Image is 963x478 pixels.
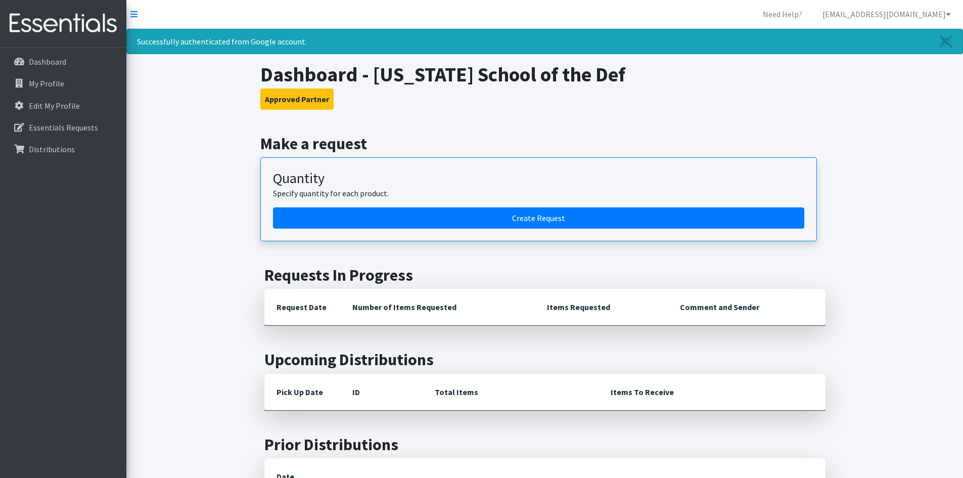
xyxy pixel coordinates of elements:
[273,207,804,229] a: Create a request by quantity
[4,52,122,72] a: Dashboard
[260,62,829,86] h1: Dashboard - [US_STATE] School of the Def
[264,266,826,285] h2: Requests In Progress
[4,96,122,116] a: Edit My Profile
[29,57,66,67] p: Dashboard
[4,139,122,159] a: Distributions
[668,289,825,326] th: Comment and Sender
[340,289,535,326] th: Number of Items Requested
[599,374,826,411] th: Items To Receive
[340,374,423,411] th: ID
[264,350,826,369] h2: Upcoming Distributions
[29,122,98,133] p: Essentials Requests
[29,78,64,89] p: My Profile
[264,435,826,454] h2: Prior Distributions
[264,289,340,326] th: Request Date
[126,29,963,54] div: Successfully authenticated from Google account.
[29,144,75,154] p: Distributions
[264,374,340,411] th: Pick Up Date
[535,289,668,326] th: Items Requested
[423,374,599,411] th: Total Items
[814,4,959,24] a: [EMAIL_ADDRESS][DOMAIN_NAME]
[260,89,334,110] button: Approved Partner
[4,7,122,40] img: HumanEssentials
[273,187,804,199] p: Specify quantity for each product.
[260,134,829,153] h2: Make a request
[4,117,122,138] a: Essentials Requests
[4,73,122,94] a: My Profile
[930,29,962,54] a: Close
[273,170,804,187] h3: Quantity
[29,101,80,111] p: Edit My Profile
[755,4,810,24] a: Need Help?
